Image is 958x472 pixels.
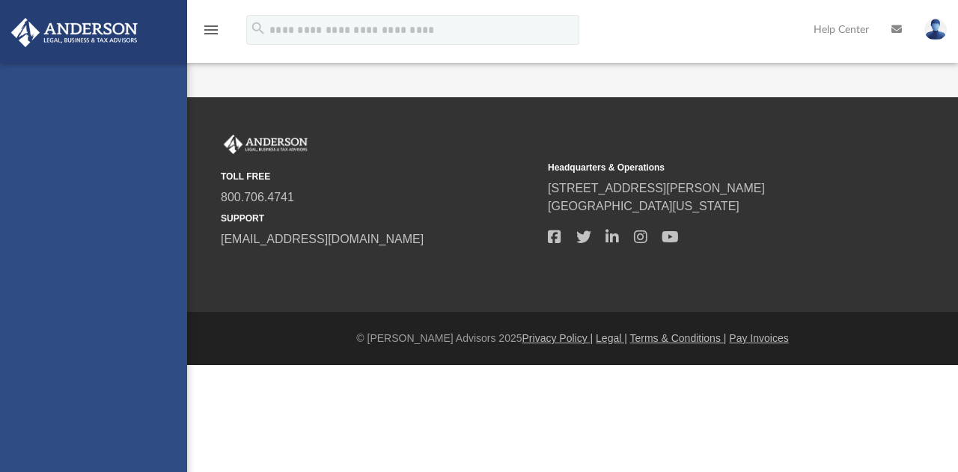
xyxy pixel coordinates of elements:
[202,28,220,39] a: menu
[548,161,864,174] small: Headquarters & Operations
[221,191,294,203] a: 800.706.4741
[548,200,739,212] a: [GEOGRAPHIC_DATA][US_STATE]
[202,21,220,39] i: menu
[187,331,958,346] div: © [PERSON_NAME] Advisors 2025
[221,170,537,183] small: TOLL FREE
[7,18,142,47] img: Anderson Advisors Platinum Portal
[221,233,424,245] a: [EMAIL_ADDRESS][DOMAIN_NAME]
[729,332,788,344] a: Pay Invoices
[522,332,594,344] a: Privacy Policy |
[548,182,765,194] a: [STREET_ADDRESS][PERSON_NAME]
[250,20,266,37] i: search
[924,19,947,40] img: User Pic
[630,332,727,344] a: Terms & Conditions |
[596,332,627,344] a: Legal |
[221,212,537,225] small: SUPPORT
[221,135,311,154] img: Anderson Advisors Platinum Portal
